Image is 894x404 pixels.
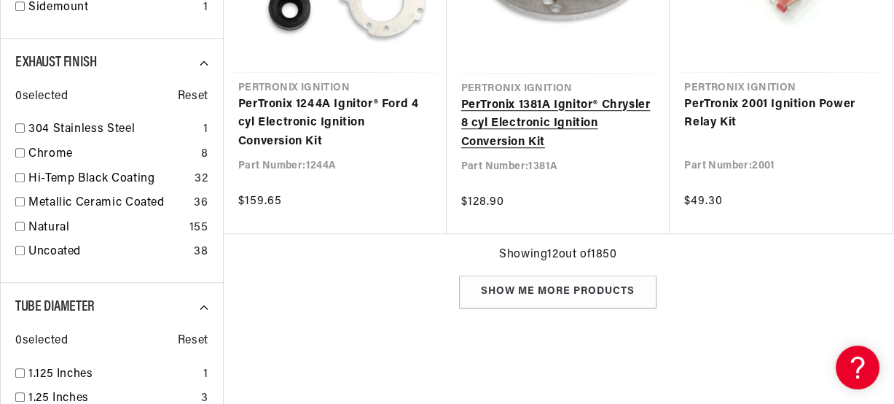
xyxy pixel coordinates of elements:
a: PerTronix 1381A Ignitor® Chrysler 8 cyl Electronic Ignition Conversion Kit [461,96,656,152]
a: Hi-Temp Black Coating [28,170,189,189]
span: Tube Diameter [15,300,95,314]
span: Exhaust Finish [15,55,96,70]
a: Metallic Ceramic Coated [28,194,188,213]
a: 1.125 Inches [28,365,197,384]
div: 1 [203,365,208,384]
div: 155 [189,219,208,238]
div: 38 [194,243,208,262]
div: 32 [195,170,208,189]
a: Natural [28,219,184,238]
div: 36 [194,194,208,213]
div: 1 [203,120,208,139]
span: Reset [178,88,208,106]
a: 304 Stainless Steel [28,120,197,139]
div: 8 [201,145,208,164]
div: Show me more products [459,276,656,308]
a: Chrome [28,145,195,164]
a: PerTronix 2001 Ignition Power Relay Kit [684,96,878,133]
span: 0 selected [15,332,68,351]
span: Showing 12 out of 1850 [499,246,616,265]
a: Uncoated [28,243,188,262]
span: 0 selected [15,88,68,106]
span: Reset [178,332,208,351]
a: PerTronix 1244A Ignitor® Ford 4 cyl Electronic Ignition Conversion Kit [238,96,432,152]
